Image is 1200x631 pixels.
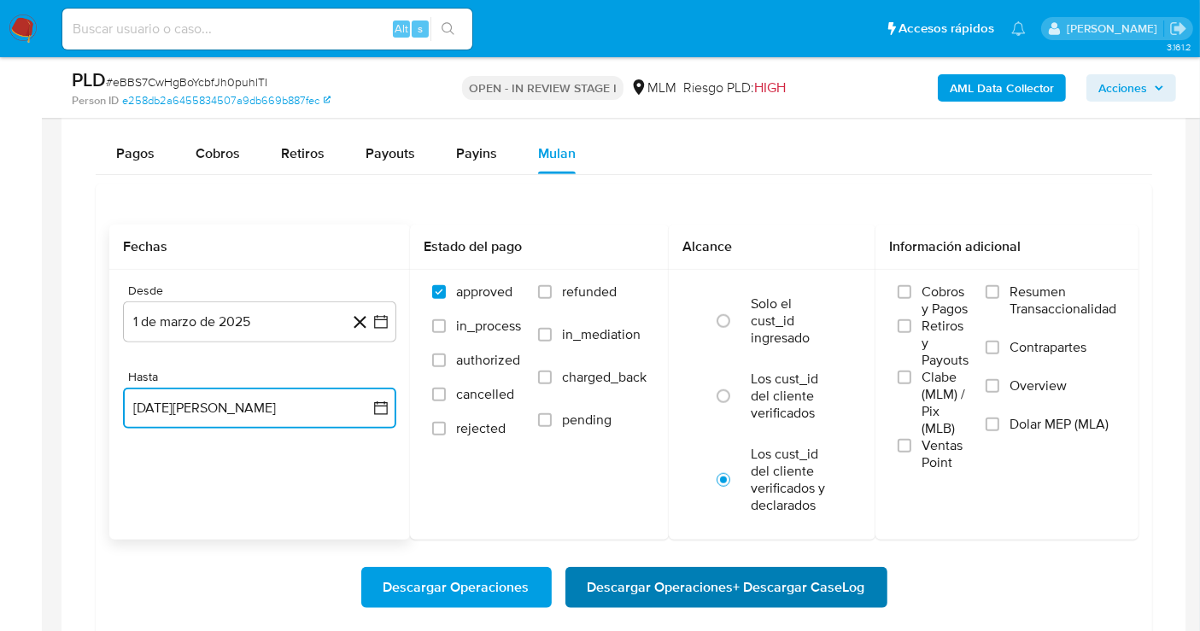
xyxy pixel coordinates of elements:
[106,73,267,91] span: # eBBS7CwHgBoYcbfJh0puhlTI
[630,79,676,97] div: MLM
[1169,20,1187,38] a: Salir
[1098,74,1147,102] span: Acciones
[72,93,119,108] b: Person ID
[122,93,331,108] a: e258db2a6455834507a9db669b887fec
[1011,21,1026,36] a: Notificaciones
[938,74,1066,102] button: AML Data Collector
[430,17,465,41] button: search-icon
[418,20,423,37] span: s
[1086,74,1176,102] button: Acciones
[899,20,994,38] span: Accesos rápidos
[950,74,1054,102] b: AML Data Collector
[754,78,786,97] span: HIGH
[1067,20,1163,37] p: nancy.sanchezgarcia@mercadolibre.com.mx
[462,76,623,100] p: OPEN - IN REVIEW STAGE I
[62,18,472,40] input: Buscar usuario o caso...
[1167,40,1191,54] span: 3.161.2
[395,20,408,37] span: Alt
[72,66,106,93] b: PLD
[683,79,786,97] span: Riesgo PLD:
